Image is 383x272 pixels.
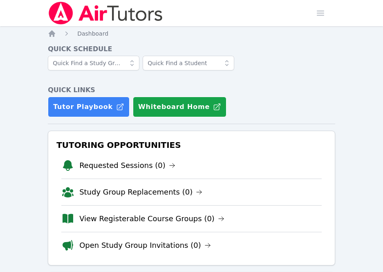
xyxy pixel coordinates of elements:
[77,30,108,37] span: Dashboard
[79,186,202,198] a: Study Group Replacements (0)
[55,138,328,152] h3: Tutoring Opportunities
[48,44,335,54] h4: Quick Schedule
[77,29,108,38] a: Dashboard
[48,2,164,25] img: Air Tutors
[143,56,234,70] input: Quick Find a Student
[79,160,175,171] a: Requested Sessions (0)
[48,85,335,95] h4: Quick Links
[48,29,335,38] nav: Breadcrumb
[79,213,224,224] a: View Registerable Course Groups (0)
[133,97,226,117] button: Whiteboard Home
[48,56,139,70] input: Quick Find a Study Group
[48,97,130,117] a: Tutor Playbook
[79,240,211,251] a: Open Study Group Invitations (0)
